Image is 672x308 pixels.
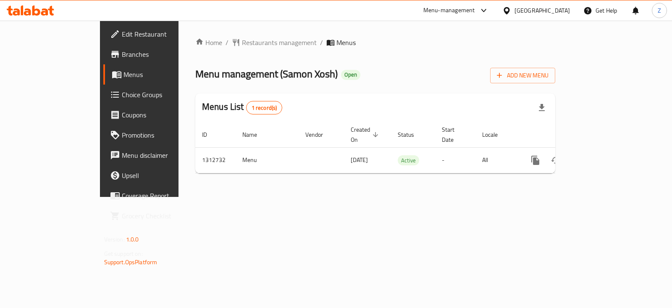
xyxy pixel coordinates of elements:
span: Name [242,130,268,140]
a: Choice Groups [103,85,212,105]
span: [DATE] [351,154,368,165]
span: Menus [336,37,356,48]
a: Support.OpsPlatform [104,257,157,268]
div: Open [341,70,360,80]
td: 1312732 [195,147,236,173]
span: Upsell [122,170,205,181]
a: Coverage Report [103,186,212,206]
span: Version: [104,234,125,245]
span: Coupons [122,110,205,120]
span: Branches [122,49,205,59]
table: enhanced table [195,122,613,173]
a: Menu disclaimer [103,145,212,165]
a: Promotions [103,125,212,145]
a: Coupons [103,105,212,125]
li: / [226,37,228,48]
span: Choice Groups [122,90,205,100]
a: Edit Restaurant [103,24,212,44]
nav: breadcrumb [195,37,555,48]
span: 1.0.0 [126,234,139,245]
td: All [475,147,519,173]
span: Start Date [442,125,465,145]
a: Menus [103,64,212,85]
button: more [525,150,546,170]
div: Total records count [246,101,283,114]
span: Edit Restaurant [122,29,205,39]
button: Change Status [546,150,566,170]
a: Upsell [103,165,212,186]
span: Status [398,130,425,140]
div: Menu-management [423,5,475,16]
li: / [320,37,323,48]
a: Restaurants management [232,37,317,48]
span: Z [658,6,661,15]
span: Get support on: [104,248,143,259]
span: Open [341,71,360,78]
span: Coverage Report [122,191,205,201]
span: Active [398,156,419,165]
span: Menu disclaimer [122,150,205,160]
span: Add New Menu [497,70,549,81]
div: [GEOGRAPHIC_DATA] [514,6,570,15]
span: ID [202,130,218,140]
span: Vendor [305,130,334,140]
span: Grocery Checklist [122,211,205,221]
button: Add New Menu [490,68,555,83]
h2: Menus List [202,101,282,114]
span: 1 record(s) [247,104,282,112]
span: Restaurants management [242,37,317,48]
span: Created On [351,125,381,145]
a: Branches [103,44,212,64]
span: Promotions [122,130,205,140]
span: Menus [123,69,205,80]
span: Menu management ( Samon Xosh ) [195,64,338,83]
td: - [435,147,475,173]
div: Export file [532,98,552,118]
td: Menu [236,147,299,173]
a: Grocery Checklist [103,206,212,226]
th: Actions [519,122,613,148]
span: Locale [482,130,509,140]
